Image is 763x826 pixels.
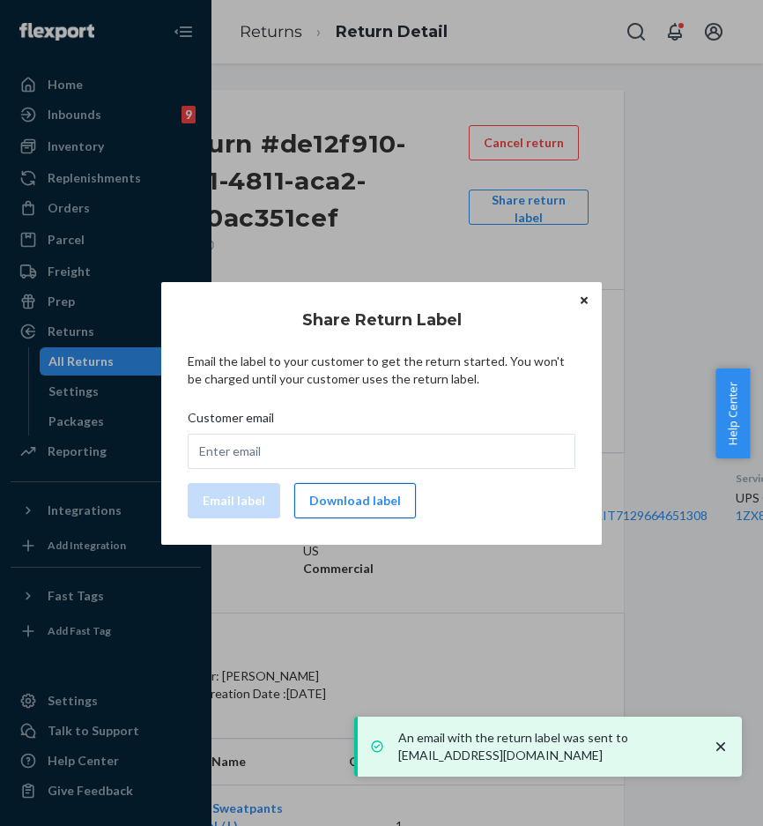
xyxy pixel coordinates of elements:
[188,353,575,388] p: Email the label to your customer to get the return started. You won't be charged until your custo...
[294,483,416,518] button: Download label
[188,434,575,469] input: Customer email
[188,409,274,434] span: Customer email
[188,483,280,518] button: Email label
[575,291,593,310] button: Close
[302,309,462,331] h3: Share Return Label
